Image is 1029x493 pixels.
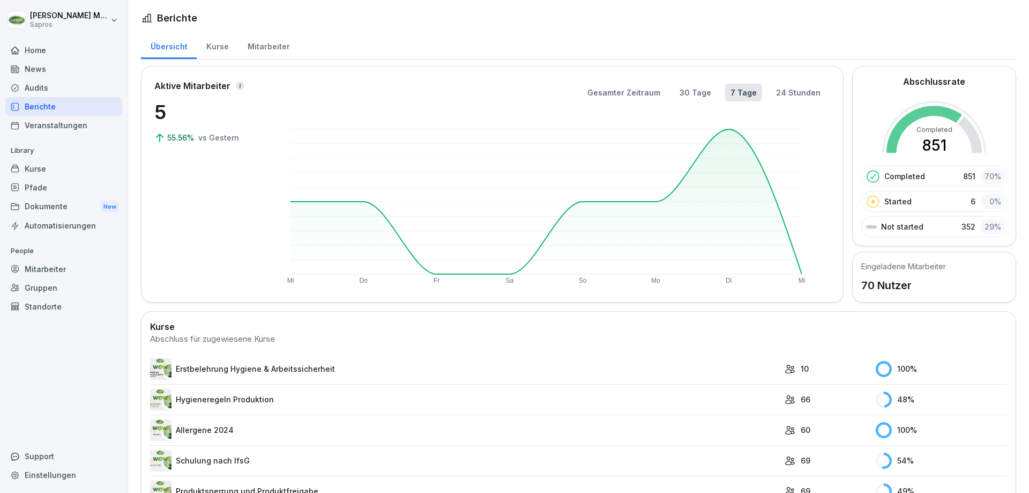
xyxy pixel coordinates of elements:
[150,358,171,380] img: pkq2tt5k3ouzq565y6vdjv60.png
[801,363,809,374] p: 10
[5,178,122,197] a: Pfade
[154,79,230,92] p: Aktive Mitarbeiter
[150,333,1007,345] div: Abschluss für zugewiesene Kurse
[876,361,1007,377] div: 100 %
[150,389,171,410] img: l8527dfigmvtvnh9bpu1gycw.png
[5,466,122,484] a: Einstellungen
[5,116,122,135] a: Veranstaltungen
[726,277,732,284] text: Di
[801,394,810,405] p: 66
[876,392,1007,408] div: 48 %
[971,196,975,207] p: 6
[674,84,717,101] button: 30 Tage
[579,277,587,284] text: So
[198,132,239,143] p: vs Gestern
[582,84,666,101] button: Gesamter Zeitraum
[5,216,122,235] a: Automatisierungen
[238,32,299,59] a: Mitarbeiter
[801,424,810,436] p: 60
[5,278,122,297] a: Gruppen
[963,171,975,182] p: 851
[150,320,1007,333] h2: Kurse
[150,358,779,380] a: Erstbelehrung Hygiene & Arbeitssicherheit
[5,97,122,116] a: Berichte
[5,41,122,60] a: Home
[5,242,122,260] p: People
[861,261,946,272] h5: Eingeladene Mitarbeiter
[101,201,119,213] div: New
[287,277,294,284] text: Mi
[876,422,1007,438] div: 100 %
[150,420,779,441] a: Allergene 2024
[771,84,826,101] button: 24 Stunden
[5,260,122,278] a: Mitarbeiter
[434,277,439,284] text: Fr
[5,297,122,316] a: Standorte
[30,11,108,20] p: [PERSON_NAME] Mutter
[884,196,912,207] p: Started
[197,32,238,59] a: Kurse
[876,453,1007,469] div: 54 %
[157,11,197,25] h1: Berichte
[881,221,923,232] p: Not started
[801,455,810,466] p: 69
[360,277,368,284] text: Do
[5,142,122,159] p: Library
[5,197,122,217] div: Dokumente
[961,221,975,232] p: 352
[903,75,965,88] h2: Abschlussrate
[884,171,925,182] p: Completed
[5,197,122,217] a: DokumenteNew
[167,132,196,143] p: 55.56%
[5,60,122,78] a: News
[150,389,779,410] a: Hygieneregeln Produktion
[799,277,806,284] text: Mi
[981,168,1004,184] div: 70 %
[30,21,108,28] p: Sapros
[506,277,514,284] text: Sa
[154,98,262,127] p: 5
[861,277,946,293] p: 70 Nutzer
[5,447,122,466] div: Support
[981,194,1004,209] div: 0 %
[981,219,1004,234] div: 29 %
[725,84,762,101] button: 7 Tage
[150,420,171,441] img: uldvudanzq1ertpbfl1delgu.png
[651,277,660,284] text: Mo
[5,159,122,178] a: Kurse
[141,32,197,59] a: Übersicht
[5,78,122,97] a: Audits
[150,450,171,472] img: gws61i47o4mae1p22ztlfgxa.png
[150,450,779,472] a: Schulung nach IfsG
